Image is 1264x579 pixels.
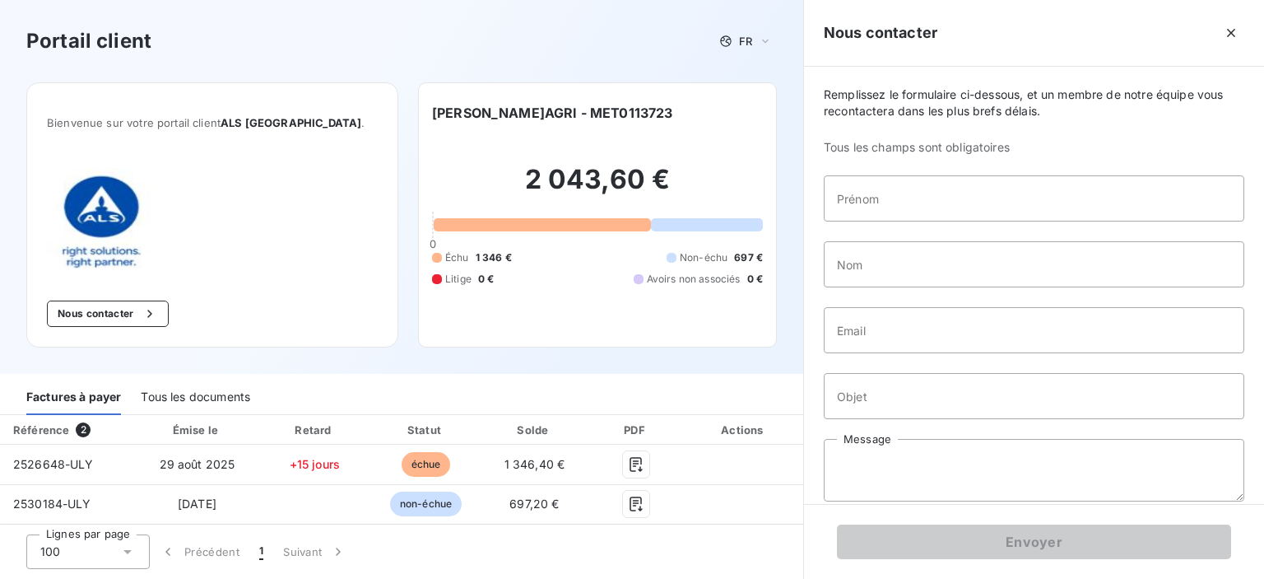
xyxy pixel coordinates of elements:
[76,423,91,437] span: 2
[680,250,727,265] span: Non-échu
[273,535,356,569] button: Suivant
[432,163,763,212] h2: 2 043,60 €
[824,241,1244,287] input: placeholder
[290,457,340,471] span: +15 jours
[150,535,249,569] button: Précédent
[390,492,462,516] span: non-échue
[26,381,121,415] div: Factures à payer
[824,86,1244,119] span: Remplissez le formulaire ci-dessous, et un membre de notre équipe vous recontactera dans les plus...
[445,272,472,287] span: Litige
[445,250,469,265] span: Échu
[141,381,250,415] div: Tous les documents
[739,35,752,48] span: FR
[47,116,378,129] span: Bienvenue sur votre portail client .
[249,535,273,569] button: 1
[432,103,673,123] h6: [PERSON_NAME]AGRI - MET0113723
[160,457,235,471] span: 29 août 2025
[824,307,1244,353] input: placeholder
[824,175,1244,222] input: placeholder
[259,544,263,560] span: 1
[824,139,1244,156] span: Tous les champs sont obligatoires
[688,422,801,438] div: Actions
[47,301,169,327] button: Nous contacter
[747,272,763,287] span: 0 €
[262,422,368,438] div: Retard
[647,272,741,287] span: Avoirs non associés
[13,497,91,511] span: 2530184-ULY
[26,26,151,56] h3: Portail client
[484,422,584,438] div: Solde
[509,497,559,511] span: 697,20 €
[734,250,763,265] span: 697 €
[40,544,60,560] span: 100
[476,250,512,265] span: 1 346 €
[221,116,361,129] span: ALS [GEOGRAPHIC_DATA]
[178,497,216,511] span: [DATE]
[504,457,565,471] span: 1 346,40 €
[374,422,478,438] div: Statut
[837,525,1231,559] button: Envoyer
[591,422,681,438] div: PDF
[478,272,494,287] span: 0 €
[402,452,451,477] span: échue
[430,237,436,250] span: 0
[824,373,1244,419] input: placeholder
[824,21,937,44] h5: Nous contacter
[13,423,69,437] div: Référence
[47,169,152,274] img: Company logo
[13,457,94,471] span: 2526648-ULY
[139,422,255,438] div: Émise le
